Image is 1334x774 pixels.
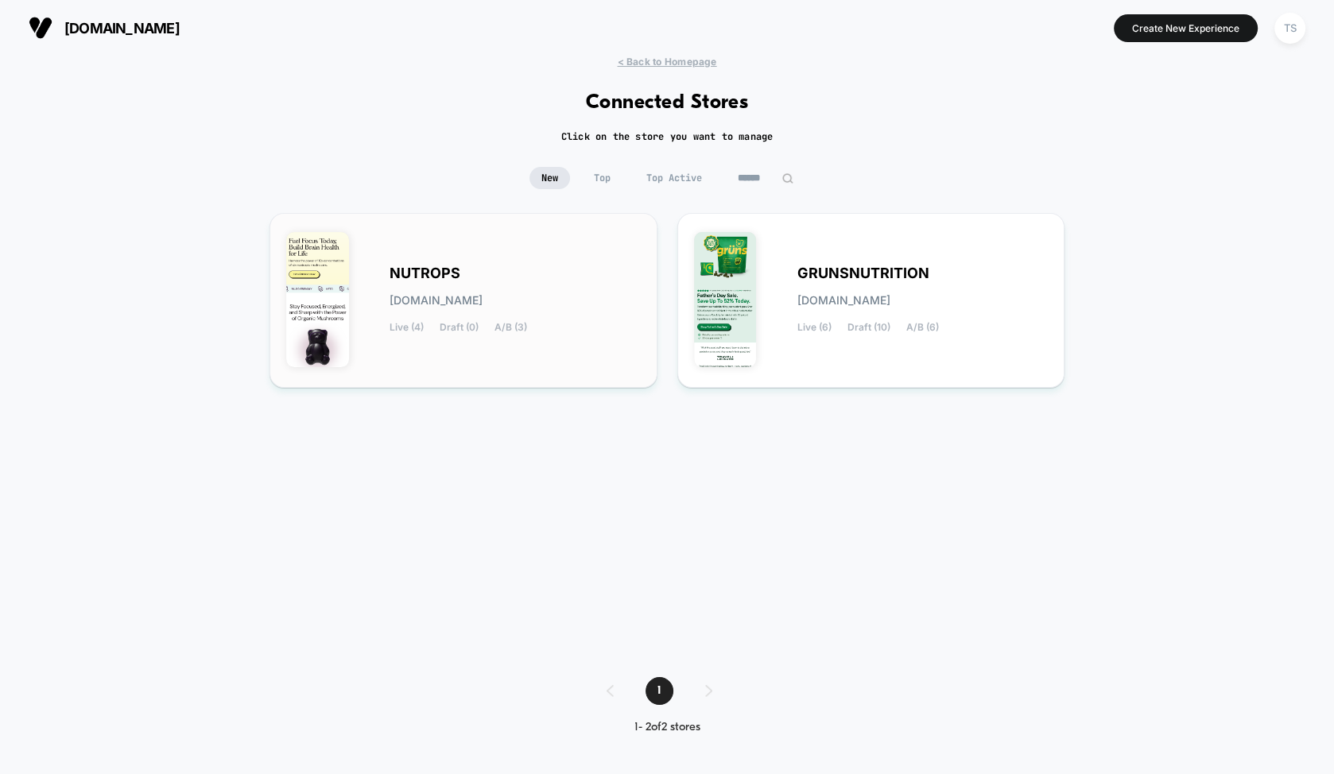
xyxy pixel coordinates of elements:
span: Live (4) [390,322,424,333]
img: Visually logo [29,16,52,40]
img: NUTROPS [286,232,349,367]
span: Live (6) [797,322,832,333]
span: Draft (0) [440,322,479,333]
img: edit [781,172,793,184]
span: 1 [646,677,673,705]
span: Top Active [634,167,714,189]
h1: Connected Stores [586,91,749,114]
span: GRUNSNUTRITION [797,268,929,279]
span: [DOMAIN_NAME] [64,20,180,37]
span: A/B (3) [494,322,527,333]
span: New [529,167,570,189]
span: [DOMAIN_NAME] [390,295,483,306]
span: A/B (6) [906,322,939,333]
span: Draft (10) [847,322,890,333]
button: TS [1270,12,1310,45]
span: Top [582,167,622,189]
img: GRUNSNUTRITION [694,232,757,367]
div: 1 - 2 of 2 stores [591,721,744,734]
button: [DOMAIN_NAME] [24,15,184,41]
button: Create New Experience [1114,14,1258,42]
h2: Click on the store you want to manage [561,130,774,143]
span: [DOMAIN_NAME] [797,295,890,306]
span: NUTROPS [390,268,460,279]
span: < Back to Homepage [617,56,716,68]
div: TS [1274,13,1305,44]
